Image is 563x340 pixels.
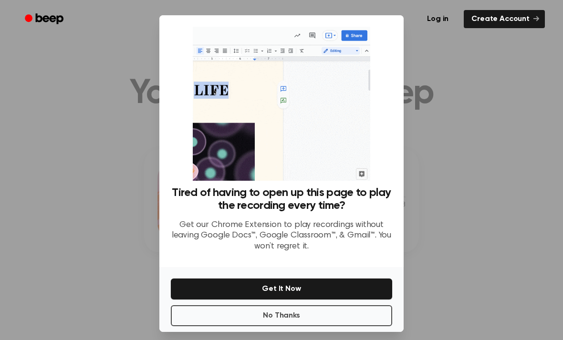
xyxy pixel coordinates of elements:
button: Get It Now [171,278,392,299]
a: Beep [18,10,72,29]
a: Log in [417,8,458,30]
button: No Thanks [171,305,392,326]
p: Get our Chrome Extension to play recordings without leaving Google Docs™, Google Classroom™, & Gm... [171,220,392,252]
a: Create Account [464,10,545,28]
h3: Tired of having to open up this page to play the recording every time? [171,186,392,212]
img: Beep extension in action [193,27,370,181]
